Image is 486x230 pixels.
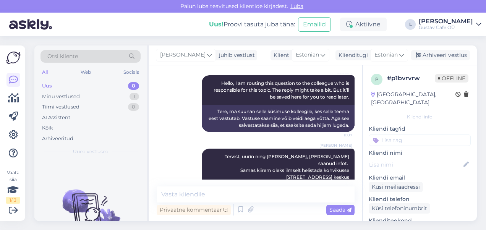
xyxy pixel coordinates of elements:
[6,169,20,204] div: Vaata siia
[319,143,352,148] span: [PERSON_NAME]
[369,174,471,182] p: Kliendi email
[369,149,471,157] p: Kliendi nimi
[157,205,231,215] div: Privaatne kommentaar
[369,134,471,146] input: Lisa tag
[335,51,368,59] div: Klienditugi
[209,21,224,28] b: Uus!
[340,18,387,31] div: Aktiivne
[202,105,355,132] div: Tere, ma suunan selle küsimuse kolleegile, kes selle teema eest vastutab. Vastuse saamine võib ve...
[73,148,109,155] span: Uued vestlused
[375,76,379,82] span: p
[271,51,289,59] div: Klient
[128,103,139,111] div: 0
[411,50,470,60] div: Arhiveeri vestlus
[42,114,70,121] div: AI Assistent
[42,103,79,111] div: Tiimi vestlused
[369,217,471,225] p: Klienditeekond
[128,82,139,90] div: 0
[369,125,471,133] p: Kliendi tag'id
[371,91,455,107] div: [GEOGRAPHIC_DATA], [GEOGRAPHIC_DATA]
[435,74,468,83] span: Offline
[160,51,206,59] span: [PERSON_NAME]
[369,160,462,169] input: Lisa nimi
[42,124,53,132] div: Kõik
[374,51,398,59] span: Estonian
[296,51,319,59] span: Estonian
[130,93,139,100] div: 1
[419,24,473,31] div: Gustav Cafe OÜ
[6,52,21,64] img: Askly Logo
[405,19,416,30] div: L
[42,135,73,143] div: Arhiveeritud
[419,18,473,24] div: [PERSON_NAME]
[47,52,78,60] span: Otsi kliente
[369,203,430,214] div: Küsi telefoninumbrit
[42,93,80,100] div: Minu vestlused
[288,3,306,10] span: Luba
[42,82,52,90] div: Uus
[40,67,49,77] div: All
[122,67,141,77] div: Socials
[387,74,435,83] div: # p1bvrvrw
[369,113,471,120] div: Kliendi info
[79,67,92,77] div: Web
[329,206,352,213] span: Saada
[6,197,20,204] div: 1 / 3
[225,154,350,187] span: Tervist, uurin ning [PERSON_NAME], [PERSON_NAME] saanud infot. Samas kiirem oleks ilmselt helista...
[324,132,352,138] span: 11:07
[369,182,423,192] div: Küsi meiliaadressi
[298,17,331,32] button: Emailid
[419,18,481,31] a: [PERSON_NAME]Gustav Cafe OÜ
[209,20,295,29] div: Proovi tasuta juba täna:
[214,80,350,100] span: Hello, I am routing this question to the colleague who is responsible for this topic. The reply m...
[369,195,471,203] p: Kliendi telefon
[216,51,255,59] div: juhib vestlust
